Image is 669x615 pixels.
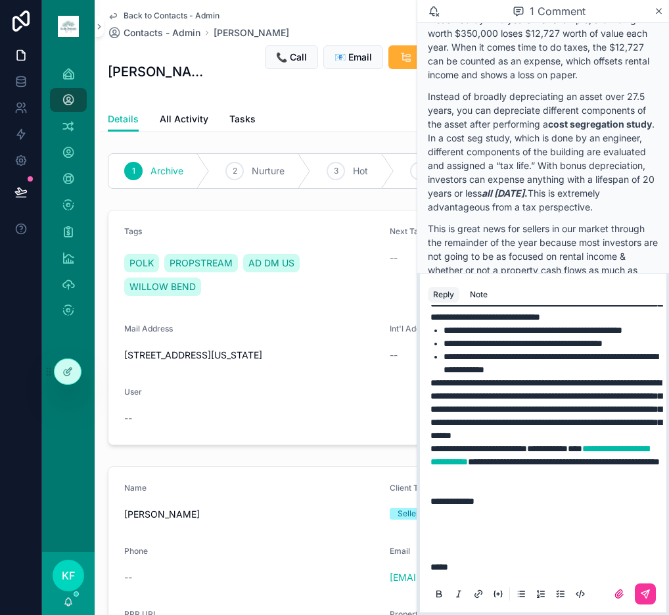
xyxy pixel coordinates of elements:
a: [EMAIL_ADDRESS][DOMAIN_NAME] [390,571,548,584]
span: KF [62,568,75,583]
p: This is great news for sellers in our market through the remainder of the year because most inves... [428,222,658,332]
span: Nurture [252,164,285,178]
div: Note [470,289,488,300]
div: Seller [398,508,419,520]
span: -- [390,349,398,362]
span: -- [124,412,132,425]
a: Back to Contacts - Admin [108,11,219,21]
span: Int'l Address [390,324,436,333]
span: [STREET_ADDRESS][US_STATE] [124,349,379,362]
span: All Activity [160,112,208,126]
a: POLK [124,254,159,272]
span: WILLOW BEND [129,280,196,293]
em: all [DATE] [482,187,524,199]
span: AD DM US [248,257,294,270]
span: Client Type [390,483,432,493]
span: [PERSON_NAME] [124,508,379,521]
span: 📞 Call [276,51,307,64]
div: scrollable content [42,53,95,339]
span: PROPSTREAM [170,257,233,270]
a: AD DM US [243,254,300,272]
a: All Activity [160,107,208,134]
a: Tasks [229,107,256,134]
span: Tags [124,226,142,236]
button: 📧 Email [323,45,383,69]
a: [PERSON_NAME] [214,26,289,39]
span: 📧 Email [334,51,372,64]
span: Contacts - Admin [124,26,200,39]
a: PROPSTREAM [164,254,238,272]
span: Email [390,546,410,556]
span: 2 [233,166,237,176]
span: 1 Comment [530,3,586,19]
span: Mail Address [124,324,173,333]
button: Note [465,287,493,303]
span: -- [390,251,398,264]
span: Hot [353,164,368,178]
a: Details [108,107,139,132]
h1: [PERSON_NAME] [108,62,212,81]
span: Phone [124,546,148,556]
img: App logo [58,16,79,37]
button: Reply [428,287,459,303]
strong: cost segregation study [548,118,652,130]
button: Set Next Task [388,45,490,69]
span: Back to Contacts - Admin [124,11,219,21]
span: Tasks [229,112,256,126]
a: WILLOW BEND [124,278,201,296]
span: User [124,387,142,397]
strong: . [482,187,528,199]
span: 1 [132,166,135,176]
span: Next Task [390,226,427,236]
span: Archive [150,164,183,178]
span: Name [124,483,147,493]
span: -- [124,571,132,584]
span: 3 [334,166,338,176]
a: Contacts - Admin [108,26,200,39]
span: POLK [129,257,154,270]
button: 📞 Call [265,45,318,69]
span: Details [108,112,139,126]
p: Instead of broadly depreciating an asset over 27.5 years, you can depreciate different components... [428,89,658,214]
